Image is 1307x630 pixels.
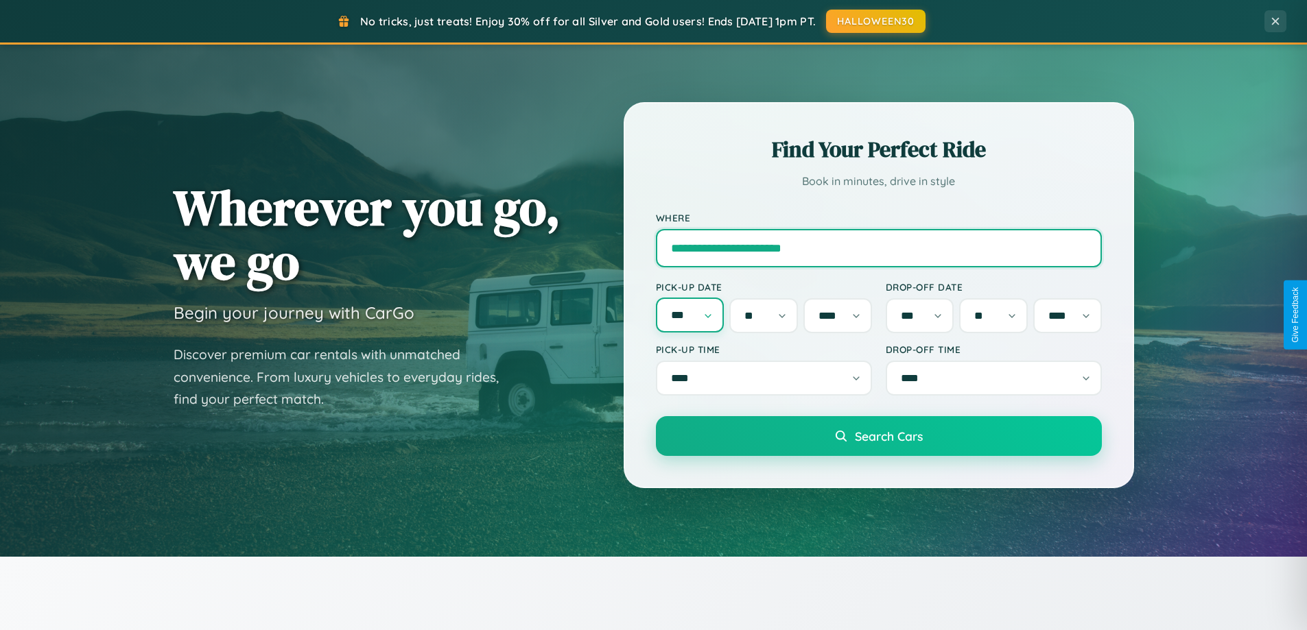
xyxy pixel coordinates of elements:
[174,343,517,411] p: Discover premium car rentals with unmatched convenience. From luxury vehicles to everyday rides, ...
[656,212,1102,223] label: Where
[656,281,872,293] label: Pick-up Date
[886,281,1102,293] label: Drop-off Date
[360,14,816,28] span: No tricks, just treats! Enjoy 30% off for all Silver and Gold users! Ends [DATE] 1pm PT.
[174,180,561,289] h1: Wherever you go, we go
[656,416,1102,456] button: Search Cars
[826,10,926,33] button: HALLOWEEN30
[174,302,414,323] h3: Begin your journey with CarGo
[1291,287,1300,343] div: Give Feedback
[656,171,1102,191] p: Book in minutes, drive in style
[886,343,1102,355] label: Drop-off Time
[656,134,1102,165] h2: Find Your Perfect Ride
[656,343,872,355] label: Pick-up Time
[855,428,923,444] span: Search Cars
